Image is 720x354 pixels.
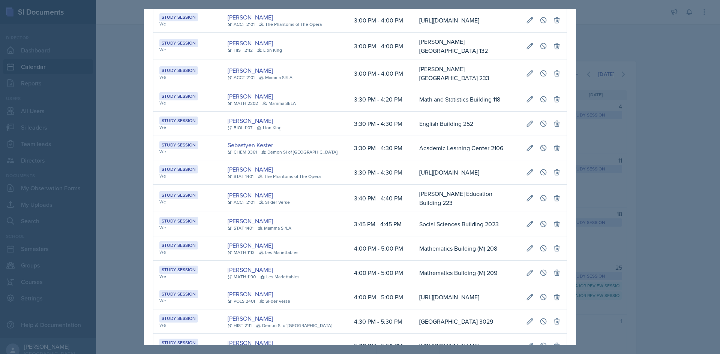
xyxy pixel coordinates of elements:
[348,112,413,136] td: 3:30 PM - 4:30 PM
[348,261,413,285] td: 4:00 PM - 5:00 PM
[228,116,273,125] a: [PERSON_NAME]
[348,136,413,160] td: 3:30 PM - 4:30 PM
[228,173,253,180] div: STAT 1401
[348,309,413,334] td: 4:30 PM - 5:30 PM
[413,261,520,285] td: Mathematics Building (M) 209
[228,338,273,347] a: [PERSON_NAME]
[413,8,520,33] td: [URL][DOMAIN_NAME]
[159,141,198,149] div: Study Session
[260,273,300,280] div: Les Mariettables
[228,21,255,28] div: ACCT 2101
[159,13,198,21] div: Study Session
[348,8,413,33] td: 3:00 PM - 4:00 PM
[413,212,520,236] td: Social Sciences Building 2023
[413,309,520,334] td: [GEOGRAPHIC_DATA] 3029
[258,173,321,180] div: The Phantoms of The Opera
[257,47,282,54] div: Lion King
[348,160,413,185] td: 3:30 PM - 4:30 PM
[261,149,337,155] div: Demon SI of [GEOGRAPHIC_DATA]
[228,314,273,323] a: [PERSON_NAME]
[159,241,198,249] div: Study Session
[228,217,273,226] a: [PERSON_NAME]
[228,100,258,107] div: MATH 2202
[159,266,198,274] div: Study Session
[228,92,273,101] a: [PERSON_NAME]
[228,265,273,274] a: [PERSON_NAME]
[228,225,253,232] div: STAT 1401
[159,39,198,47] div: Study Session
[348,285,413,309] td: 4:00 PM - 5:00 PM
[228,165,273,174] a: [PERSON_NAME]
[257,124,282,131] div: Lion King
[228,124,252,131] div: BIOL 1107
[348,236,413,261] td: 4:00 PM - 5:00 PM
[159,74,216,81] div: We
[413,160,520,185] td: [URL][DOMAIN_NAME]
[413,285,520,309] td: [URL][DOMAIN_NAME]
[262,100,296,107] div: Mamma SI/LA
[413,185,520,212] td: [PERSON_NAME] Education Building 223
[228,290,273,299] a: [PERSON_NAME]
[228,298,255,305] div: POLS 2401
[259,74,292,81] div: Mamma SI/LA
[348,60,413,87] td: 3:00 PM - 4:00 PM
[159,224,216,231] div: We
[413,136,520,160] td: Academic Learning Center 2106
[413,236,520,261] td: Mathematics Building (M) 208
[159,66,198,75] div: Study Session
[348,185,413,212] td: 3:40 PM - 4:40 PM
[159,92,198,100] div: Study Session
[259,199,290,206] div: SI-der Verse
[228,47,253,54] div: HIST 2112
[159,322,216,329] div: We
[159,249,216,255] div: We
[259,21,322,28] div: The Phantoms of The Opera
[159,191,198,199] div: Study Session
[259,249,298,256] div: Les Mariettables
[413,87,520,112] td: Math and Statistics Building 118
[259,298,290,305] div: SI-der Verse
[159,217,198,225] div: Study Session
[258,225,291,232] div: Mamma SI/LA
[228,39,273,48] a: [PERSON_NAME]
[228,74,255,81] div: ACCT 2101
[159,117,198,125] div: Study Session
[159,290,198,298] div: Study Session
[159,173,216,179] div: We
[159,21,216,27] div: We
[413,112,520,136] td: English Building 252
[159,297,216,304] div: We
[159,273,216,280] div: We
[256,322,332,329] div: Demon SI of [GEOGRAPHIC_DATA]
[159,124,216,131] div: We
[348,87,413,112] td: 3:30 PM - 4:20 PM
[228,191,273,200] a: [PERSON_NAME]
[159,165,198,173] div: Study Session
[159,199,216,205] div: We
[348,33,413,60] td: 3:00 PM - 4:00 PM
[228,149,257,155] div: CHEM 3361
[228,140,273,149] a: Sebastyen Kester
[348,212,413,236] td: 3:45 PM - 4:45 PM
[159,339,198,347] div: Study Session
[413,33,520,60] td: [PERSON_NAME][GEOGRAPHIC_DATA] 132
[228,322,252,329] div: HIST 2111
[228,273,256,280] div: MATH 1190
[228,66,273,75] a: [PERSON_NAME]
[159,100,216,106] div: We
[159,46,216,53] div: We
[159,314,198,323] div: Study Session
[228,249,255,256] div: MATH 1113
[228,241,273,250] a: [PERSON_NAME]
[228,199,255,206] div: ACCT 2101
[159,148,216,155] div: We
[228,13,273,22] a: [PERSON_NAME]
[413,60,520,87] td: [PERSON_NAME][GEOGRAPHIC_DATA] 233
